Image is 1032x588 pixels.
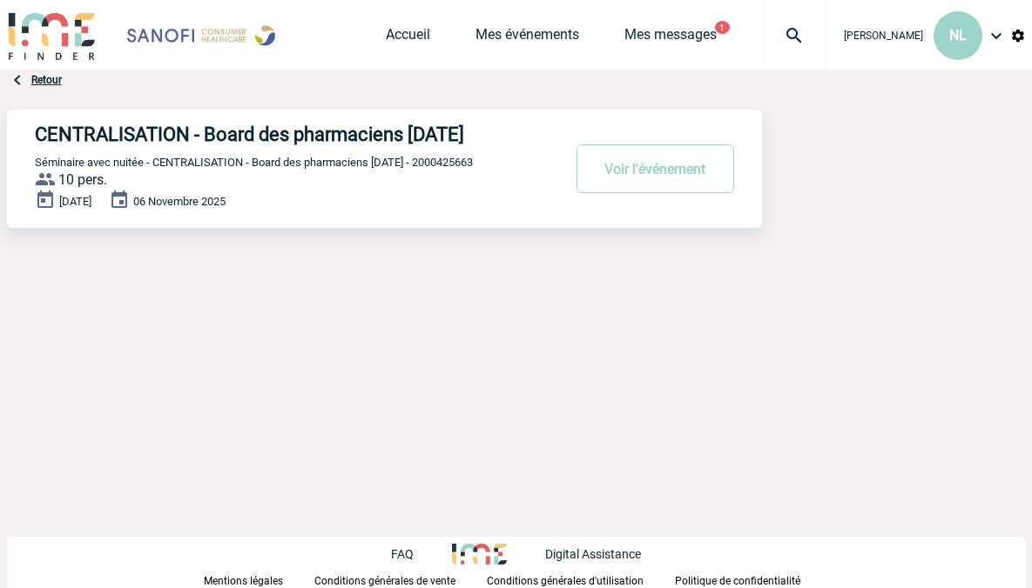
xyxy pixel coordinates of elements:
[31,74,62,86] a: Retour
[949,27,967,43] span: NL
[59,195,91,208] span: [DATE]
[675,575,800,587] p: Politique de confidentialité
[675,571,828,588] a: Politique de confidentialité
[715,21,730,34] button: 1
[476,26,579,50] a: Mes événements
[35,124,509,145] h4: CENTRALISATION - Board des pharmaciens [DATE]
[487,571,675,588] a: Conditions générales d'utilisation
[314,575,455,587] p: Conditions générales de vente
[386,26,430,50] a: Accueil
[391,547,414,561] p: FAQ
[35,156,473,169] span: Séminaire avec nuitée - CENTRALISATION - Board des pharmaciens [DATE] - 2000425663
[133,195,226,208] span: 06 Novembre 2025
[204,575,283,587] p: Mentions légales
[624,26,717,50] a: Mes messages
[487,575,644,587] p: Conditions générales d'utilisation
[452,544,506,565] img: http://www.idealmeetingsevents.fr/
[7,10,98,60] img: IME-Finder
[844,30,923,42] span: [PERSON_NAME]
[204,571,314,588] a: Mentions légales
[391,545,452,561] a: FAQ
[314,571,487,588] a: Conditions générales de vente
[577,144,734,193] button: Voir l'événement
[545,547,641,561] p: Digital Assistance
[58,171,107,188] span: 10 pers.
